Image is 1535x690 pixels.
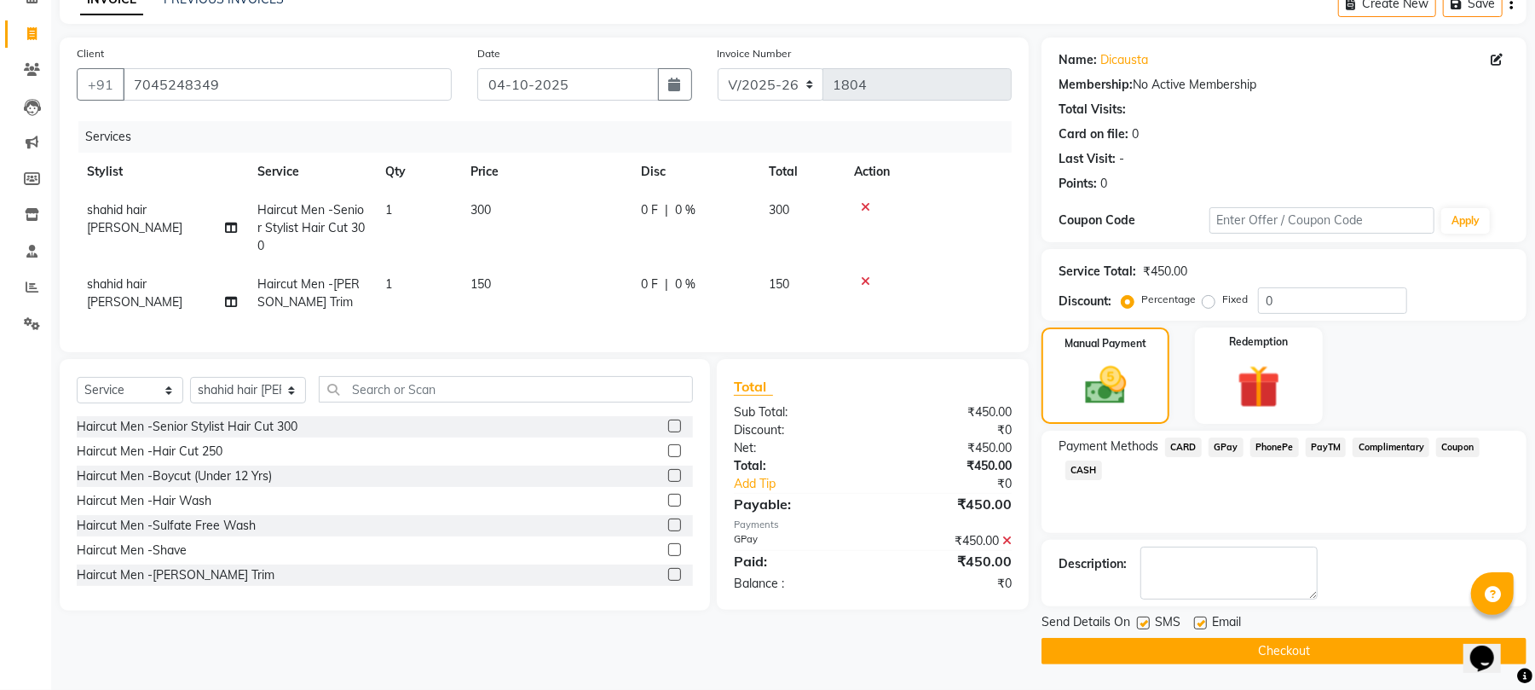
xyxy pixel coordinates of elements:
[1306,438,1347,457] span: PayTM
[1224,360,1294,414] img: _gift.svg
[1119,150,1124,168] div: -
[87,202,182,235] span: shahid hair [PERSON_NAME]
[77,566,274,584] div: Haircut Men -[PERSON_NAME] Trim
[721,403,873,421] div: Sub Total:
[1132,125,1139,143] div: 0
[77,153,247,191] th: Stylist
[77,467,272,485] div: Haircut Men -Boycut (Under 12 Yrs)
[1100,175,1107,193] div: 0
[631,153,759,191] th: Disc
[675,201,695,219] span: 0 %
[1059,150,1116,168] div: Last Visit:
[675,275,695,293] span: 0 %
[1059,125,1128,143] div: Card on file:
[873,575,1024,593] div: ₹0
[641,275,658,293] span: 0 F
[1222,292,1248,307] label: Fixed
[1155,613,1180,635] span: SMS
[1100,51,1148,69] a: Dicausta
[1059,175,1097,193] div: Points:
[257,202,365,253] span: Haircut Men -Senior Stylist Hair Cut 300
[873,457,1024,475] div: ₹450.00
[873,551,1024,571] div: ₹450.00
[1212,613,1241,635] span: Email
[1209,207,1434,234] input: Enter Offer / Coupon Code
[759,153,844,191] th: Total
[77,443,222,461] div: Haircut Men -Hair Cut 250
[665,201,668,219] span: |
[721,421,873,439] div: Discount:
[721,532,873,550] div: GPay
[1463,622,1518,673] iframe: chat widget
[1065,461,1102,480] span: CASH
[1065,336,1146,351] label: Manual Payment
[769,276,789,292] span: 150
[873,532,1024,550] div: ₹450.00
[460,153,631,191] th: Price
[721,475,898,493] a: Add Tip
[718,46,792,61] label: Invoice Number
[721,494,873,514] div: Payable:
[1059,51,1097,69] div: Name:
[734,378,773,396] span: Total
[769,202,789,217] span: 300
[1059,555,1127,573] div: Description:
[470,276,491,292] span: 150
[721,439,873,457] div: Net:
[1165,438,1202,457] span: CARD
[87,276,182,310] span: shahid hair [PERSON_NAME]
[873,421,1024,439] div: ₹0
[873,403,1024,421] div: ₹450.00
[257,276,360,310] span: Haircut Men -[PERSON_NAME] Trim
[1072,362,1140,409] img: _cash.svg
[1042,638,1526,664] button: Checkout
[1059,293,1111,310] div: Discount:
[1042,613,1130,635] span: Send Details On
[1436,438,1480,457] span: Coupon
[1059,76,1509,94] div: No Active Membership
[1250,438,1299,457] span: PhonePe
[873,494,1024,514] div: ₹450.00
[77,68,124,101] button: +91
[375,153,460,191] th: Qty
[721,457,873,475] div: Total:
[1059,212,1209,229] div: Coupon Code
[721,575,873,593] div: Balance :
[77,517,256,535] div: Haircut Men -Sulfate Free Wash
[1353,438,1429,457] span: Complimentary
[477,46,500,61] label: Date
[1059,438,1158,455] span: Payment Methods
[1229,334,1288,350] label: Redemption
[898,475,1024,493] div: ₹0
[1441,208,1490,234] button: Apply
[641,201,658,219] span: 0 F
[721,551,873,571] div: Paid:
[470,202,491,217] span: 300
[1059,263,1136,281] div: Service Total:
[873,439,1024,457] div: ₹450.00
[665,275,668,293] span: |
[247,153,375,191] th: Service
[844,153,1012,191] th: Action
[77,46,104,61] label: Client
[77,492,211,510] div: Haircut Men -Hair Wash
[1141,292,1196,307] label: Percentage
[1059,76,1133,94] div: Membership:
[734,518,1012,532] div: Payments
[385,202,392,217] span: 1
[77,418,297,436] div: Haircut Men -Senior Stylist Hair Cut 300
[1209,438,1244,457] span: GPay
[78,121,1024,153] div: Services
[1059,101,1126,119] div: Total Visits:
[385,276,392,292] span: 1
[123,68,452,101] input: Search by Name/Mobile/Email/Code
[1143,263,1187,281] div: ₹450.00
[77,542,187,560] div: Haircut Men -Shave
[319,376,693,403] input: Search or Scan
